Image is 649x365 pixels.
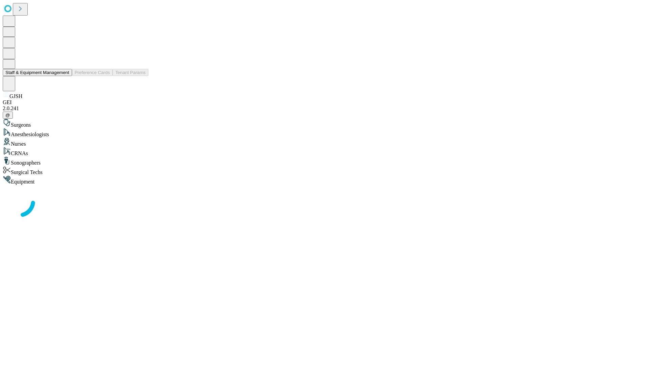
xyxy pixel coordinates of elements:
[3,166,646,175] div: Surgical Techs
[3,99,646,105] div: GEI
[3,175,646,185] div: Equipment
[113,69,148,76] button: Tenant Params
[3,105,646,112] div: 2.0.241
[9,93,22,99] span: GJSH
[3,138,646,147] div: Nurses
[72,69,113,76] button: Preference Cards
[3,119,646,128] div: Surgeons
[3,147,646,156] div: CRNAs
[5,113,10,118] span: @
[3,156,646,166] div: Sonographers
[3,69,72,76] button: Staff & Equipment Management
[3,112,13,119] button: @
[3,128,646,138] div: Anesthesiologists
